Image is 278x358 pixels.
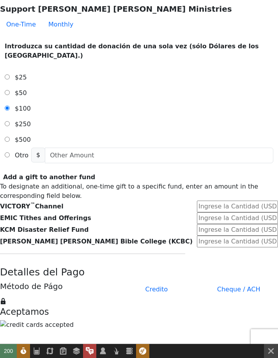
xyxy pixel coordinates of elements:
span: Otro [15,152,28,159]
sup: ™ [30,202,35,207]
input: Other Amount [45,148,273,163]
button: Cheque / ACH [211,282,267,297]
span: $250 [15,120,31,128]
span: $50 [15,89,27,97]
input: Ingrese la Cantidad (USD) [197,236,278,247]
strong: Introduzca su cantidad de donación de una sola vez (sólo Dólares de los [GEOGRAPHIC_DATA].) [5,42,259,59]
span: $ [31,148,45,162]
input: Ingrese la Cantidad (USD) [197,212,278,224]
div: This Symfony version will only receive security fixes. [136,344,149,358]
button: Monthly [42,17,80,32]
span: $500 [15,136,31,143]
span: $25 [15,74,27,81]
span: $100 [15,105,31,112]
input: Ingrese la Cantidad (USD) [197,224,278,236]
button: Credito [139,282,174,297]
input: Ingrese la Cantidad (USD) [197,201,278,212]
